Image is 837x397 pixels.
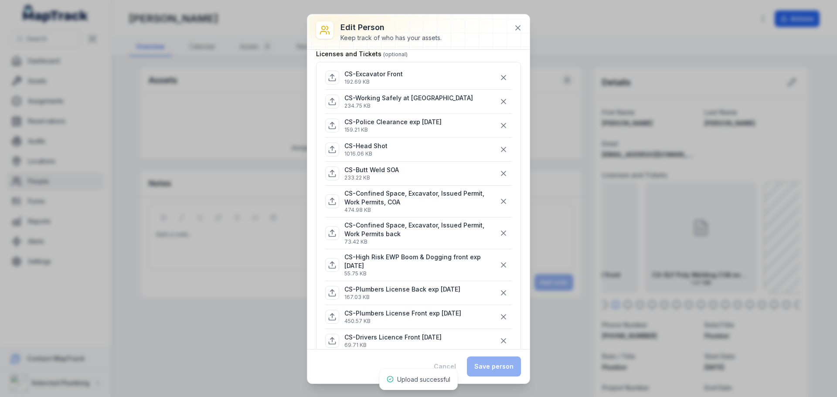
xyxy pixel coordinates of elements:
p: 1016.06 KB [344,150,388,157]
p: 159.21 KB [344,126,442,133]
p: CS-Plumbers License Back exp [DATE] [344,285,460,294]
label: Licenses and Tickets [316,50,408,58]
p: 474.98 KB [344,207,495,214]
p: 192.69 KB [344,78,403,85]
p: 450.57 KB [344,318,461,325]
h3: Edit person [340,21,442,34]
p: CS-Butt Weld SOA [344,166,399,174]
p: 234.75 KB [344,102,473,109]
p: 73.42 KB [344,238,495,245]
p: CS-Excavator Front [344,70,403,78]
p: CS-Head Shot [344,142,388,150]
p: 55.75 KB [344,270,495,277]
p: CS-High Risk EWP Boom & Dogging front exp [DATE] [344,253,495,270]
p: 167.03 KB [344,294,460,301]
div: Keep track of who has your assets. [340,34,442,42]
p: 233.22 KB [344,174,399,181]
p: CS-Working Safely at [GEOGRAPHIC_DATA] [344,94,473,102]
p: CS-Police Clearance exp [DATE] [344,118,442,126]
p: CS-Confined Space, Excavator, Issued Permit, Work Permits back [344,221,495,238]
p: 69.71 KB [344,342,442,349]
p: CS-Plumbers License Front exp [DATE] [344,309,461,318]
p: CS-Confined Space, Excavator, Issued Permit, Work Permits, COA [344,189,495,207]
span: Upload successful [397,376,450,383]
p: CS-Drivers Licence Front [DATE] [344,333,442,342]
